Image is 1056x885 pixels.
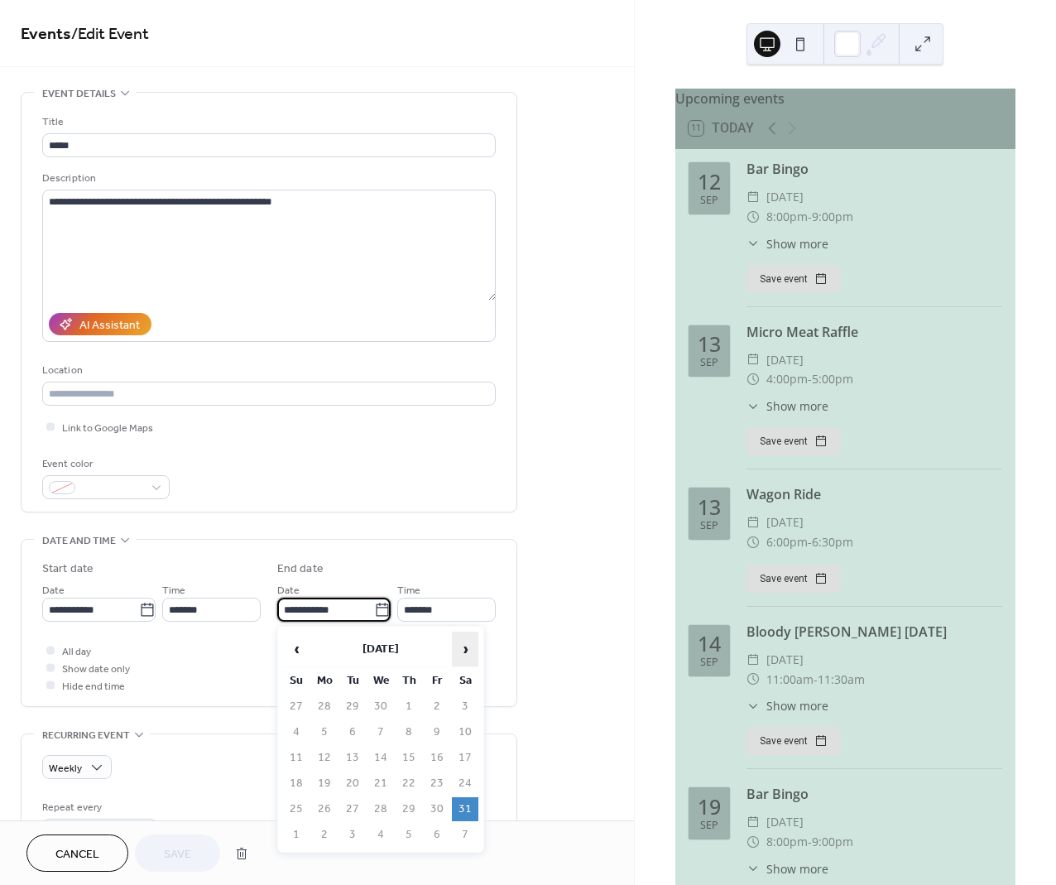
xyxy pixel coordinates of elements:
div: ​ [746,350,760,370]
td: 13 [339,746,366,770]
th: Mo [311,669,338,693]
td: 27 [283,695,310,719]
div: AI Assistant [79,317,140,334]
td: 5 [396,823,422,847]
span: Show more [766,697,828,714]
span: - [808,207,812,227]
td: 31 [452,797,478,821]
span: 4:00pm [766,369,808,389]
span: Link to Google Maps [62,420,153,437]
td: 27 [339,797,366,821]
td: 25 [283,797,310,821]
div: Micro Meat Raffle [746,322,1002,342]
div: End date [277,560,324,578]
td: 1 [283,823,310,847]
td: 12 [311,746,338,770]
th: [DATE] [311,632,450,667]
div: 13 [698,497,721,517]
div: Event color [42,455,166,473]
div: Bar Bingo [746,784,1002,804]
button: Save event [746,265,841,293]
td: 23 [424,772,450,796]
th: Tu [339,669,366,693]
div: Sep [700,820,718,831]
div: ​ [746,812,760,832]
button: Cancel [26,834,128,872]
div: ​ [746,512,760,532]
span: 8:00pm [766,207,808,227]
span: 11:30am [818,670,865,690]
div: Start date [42,560,94,578]
div: Title [42,113,492,131]
span: [DATE] [766,187,804,207]
th: We [367,669,394,693]
a: Events [21,18,71,51]
span: Date [277,582,300,599]
td: 6 [339,720,366,744]
span: [DATE] [766,650,804,670]
div: Sep [700,521,718,531]
span: - [808,832,812,852]
th: Fr [424,669,450,693]
div: ​ [746,670,760,690]
td: 7 [367,720,394,744]
div: Upcoming events [675,89,1015,108]
button: Save event [746,727,841,755]
td: 17 [452,746,478,770]
div: Location [42,362,492,379]
td: 2 [311,823,338,847]
div: Sep [700,358,718,368]
div: 12 [698,171,721,192]
span: 8:00pm [766,832,808,852]
td: 29 [339,695,366,719]
button: Save event [746,565,841,593]
span: - [808,369,812,389]
div: ​ [746,832,760,852]
span: Show more [766,860,828,878]
button: ​Show more [746,697,828,714]
button: ​Show more [746,860,828,878]
div: ​ [746,532,760,552]
td: 14 [367,746,394,770]
td: 15 [396,746,422,770]
span: 6:30pm [812,532,853,552]
span: 9:00pm [812,207,853,227]
div: ​ [746,697,760,714]
span: Date and time [42,532,116,550]
div: 13 [698,334,721,354]
div: ​ [746,369,760,389]
span: Weekly [49,759,82,778]
td: 1 [396,695,422,719]
span: Recurring event [42,727,130,744]
span: [DATE] [766,812,804,832]
div: ​ [746,397,760,415]
div: ​ [746,207,760,227]
div: Repeat every [42,799,154,816]
span: Event details [42,85,116,103]
td: 28 [367,797,394,821]
div: ​ [746,650,760,670]
td: 6 [424,823,450,847]
td: 20 [339,772,366,796]
div: Bloody [PERSON_NAME] [DATE] [746,622,1002,642]
td: 30 [367,695,394,719]
div: 19 [698,796,721,817]
span: › [453,632,478,666]
div: ​ [746,235,760,253]
span: [DATE] [766,512,804,532]
div: 14 [698,633,721,654]
span: 6:00pm [766,532,808,552]
th: Th [396,669,422,693]
td: 22 [396,772,422,796]
td: 28 [311,695,338,719]
span: - [808,532,812,552]
span: ‹ [284,632,309,666]
td: 26 [311,797,338,821]
button: ​Show more [746,397,828,415]
td: 4 [283,720,310,744]
div: ​ [746,860,760,878]
span: Cancel [55,846,99,863]
span: Time [162,582,185,599]
span: Time [397,582,420,599]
